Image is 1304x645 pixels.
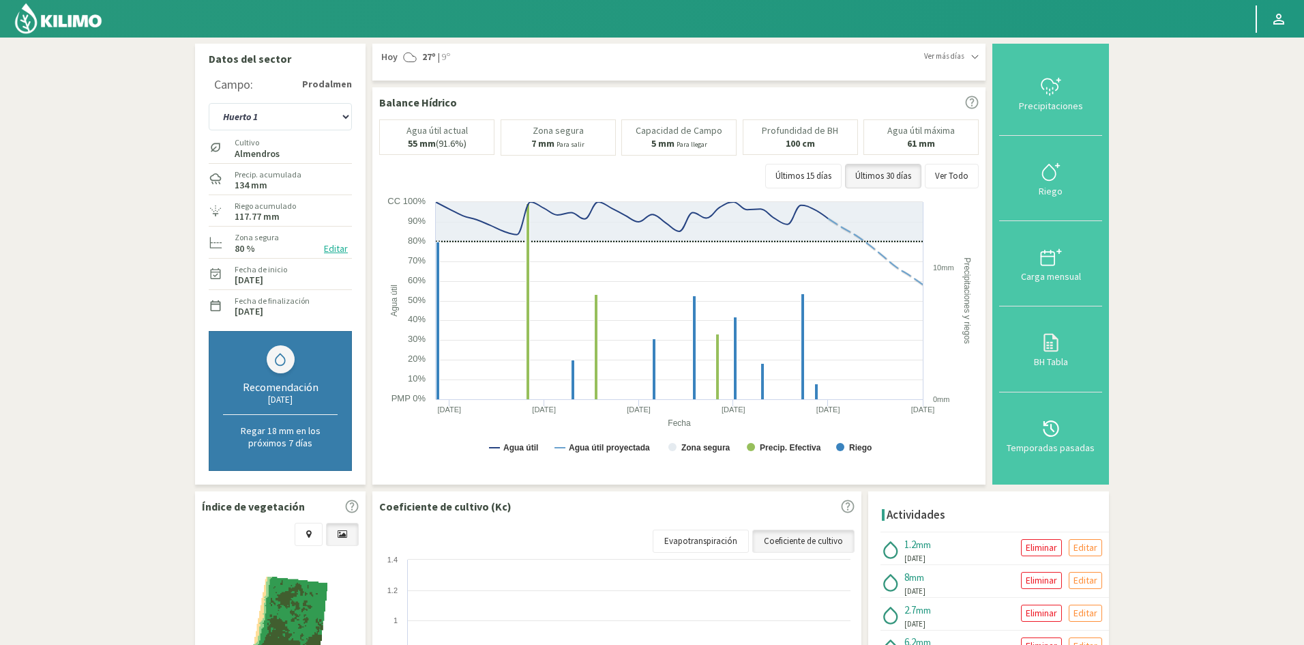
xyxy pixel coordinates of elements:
[1003,443,1098,453] div: Temporadas pasadas
[533,126,584,136] p: Zona segura
[1021,605,1062,622] button: Eliminar
[668,418,691,428] text: Fecha
[387,586,398,594] text: 1.2
[904,538,916,551] span: 1.2
[904,618,925,630] span: [DATE]
[1003,186,1098,196] div: Riego
[999,136,1102,221] button: Riego
[1073,573,1097,588] p: Editar
[379,51,398,64] span: Hoy
[762,126,838,136] p: Profundidad de BH
[722,405,745,414] text: [DATE]
[904,603,916,616] span: 2.7
[651,137,675,149] b: 5 mm
[235,137,280,149] label: Cultivo
[1021,572,1062,589] button: Eliminar
[235,200,296,212] label: Riego acumulado
[887,508,945,521] h4: Actividades
[503,443,538,453] text: Agua útil
[408,334,426,344] text: 30%
[627,405,651,414] text: [DATE]
[1073,605,1097,621] p: Editar
[653,530,749,553] a: Evapotranspiración
[391,393,426,403] text: PMP 0%
[636,126,722,136] p: Capacidad de Campo
[1003,101,1098,111] div: Precipitaciones
[408,275,426,285] text: 60%
[916,539,931,551] span: mm
[907,137,935,149] b: 61 mm
[408,137,436,149] b: 55 mm
[438,405,462,414] text: [DATE]
[406,126,468,136] p: Agua útil actual
[394,616,398,625] text: 1
[214,78,253,91] div: Campo:
[924,51,964,62] span: Ver más días
[408,235,426,246] text: 80%
[911,405,935,414] text: [DATE]
[387,196,426,206] text: CC 100%
[235,212,280,221] label: 117.77 mm
[379,94,457,111] p: Balance Hídrico
[904,571,909,584] span: 8
[235,307,263,316] label: [DATE]
[422,51,436,63] strong: 27º
[999,392,1102,478] button: Temporadas pasadas
[999,306,1102,392] button: BH Tabla
[1021,539,1062,556] button: Eliminar
[223,380,338,394] div: Recomendación
[933,263,954,272] text: 10mm
[223,394,338,405] div: [DATE]
[677,140,707,149] small: Para llegar
[849,443,872,453] text: Riego
[999,51,1102,136] button: Precipitaciones
[1026,605,1057,621] p: Eliminar
[202,498,305,515] p: Índice de vegetación
[387,556,398,564] text: 1.4
[440,51,450,64] span: 9º
[235,149,280,158] label: Almendros
[408,373,426,384] text: 10%
[999,221,1102,306] button: Carga mensual
[569,443,650,453] text: Agua útil proyectada
[1069,572,1102,589] button: Editar
[925,164,979,188] button: Ver Todo
[760,443,821,453] text: Precip. Efectiva
[933,395,949,403] text: 0mm
[235,231,279,244] label: Zona segura
[235,169,301,181] label: Precip. acumulada
[786,137,815,149] b: 100 cm
[320,241,352,257] button: Editar
[904,553,925,564] span: [DATE]
[557,140,584,149] small: Para salir
[408,255,426,266] text: 70%
[235,244,255,253] label: 80 %
[532,405,556,414] text: [DATE]
[765,164,842,188] button: Últimos 15 días
[845,164,921,188] button: Últimos 30 días
[408,295,426,305] text: 50%
[235,276,263,285] label: [DATE]
[235,263,287,276] label: Fecha de inicio
[1073,540,1097,556] p: Editar
[887,126,955,136] p: Agua útil máxima
[916,604,931,616] span: mm
[752,530,855,553] a: Coeficiente de cultivo
[389,285,399,317] text: Agua útil
[962,257,972,344] text: Precipitaciones y riegos
[408,314,426,324] text: 40%
[235,181,267,190] label: 134 mm
[1026,540,1057,556] p: Eliminar
[1069,539,1102,556] button: Editar
[1069,605,1102,622] button: Editar
[223,425,338,449] p: Regar 18 mm en los próximos 7 días
[1026,573,1057,588] p: Eliminar
[1003,357,1098,367] div: BH Tabla
[1003,272,1098,281] div: Carga mensual
[209,51,352,67] p: Datos del sector
[909,571,924,584] span: mm
[681,443,730,453] text: Zona segura
[302,77,352,91] strong: Prodalmen
[408,139,466,149] p: (91.6%)
[408,354,426,364] text: 20%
